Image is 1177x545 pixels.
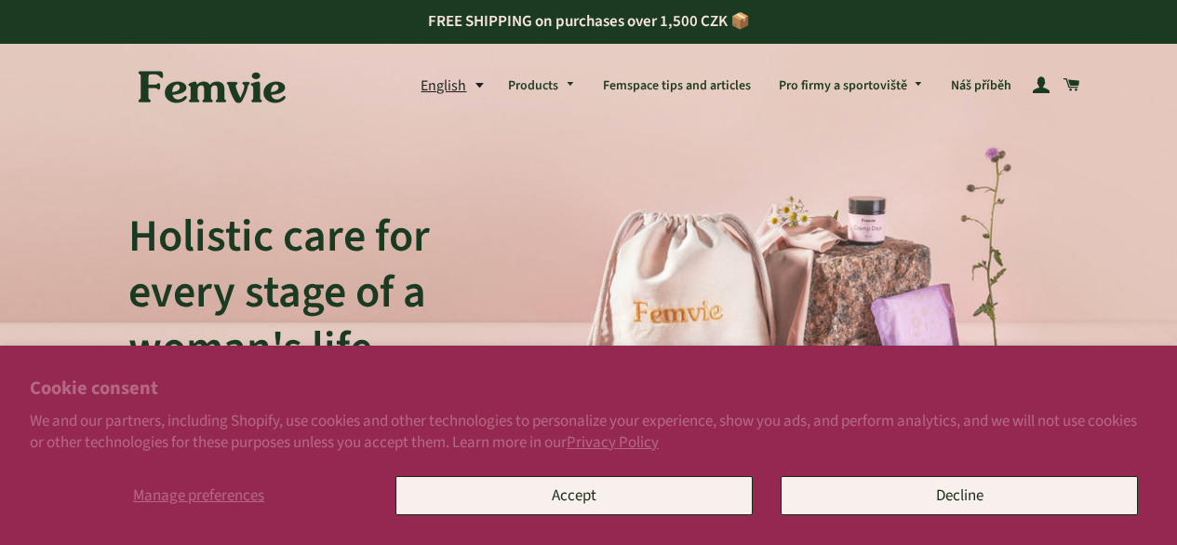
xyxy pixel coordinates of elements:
[765,62,938,111] a: Pro firmy a sportoviště
[937,62,1025,111] a: Náš příběh
[128,58,296,116] img: Femvie
[589,62,765,111] a: Femspace tips and articles
[494,62,589,111] a: Products
[133,484,264,507] span: Manage preferences
[30,476,368,515] button: Manage preferences
[30,375,1147,402] h2: Cookie consent
[781,476,1138,515] button: Decline
[128,209,543,376] h2: Holistic care for every stage of a woman's life
[395,476,753,515] button: Accept
[421,74,494,99] button: English
[567,431,659,454] a: Privacy Policy
[30,411,1147,452] p: We and our partners, including Shopify, use cookies and other technologies to personalize your ex...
